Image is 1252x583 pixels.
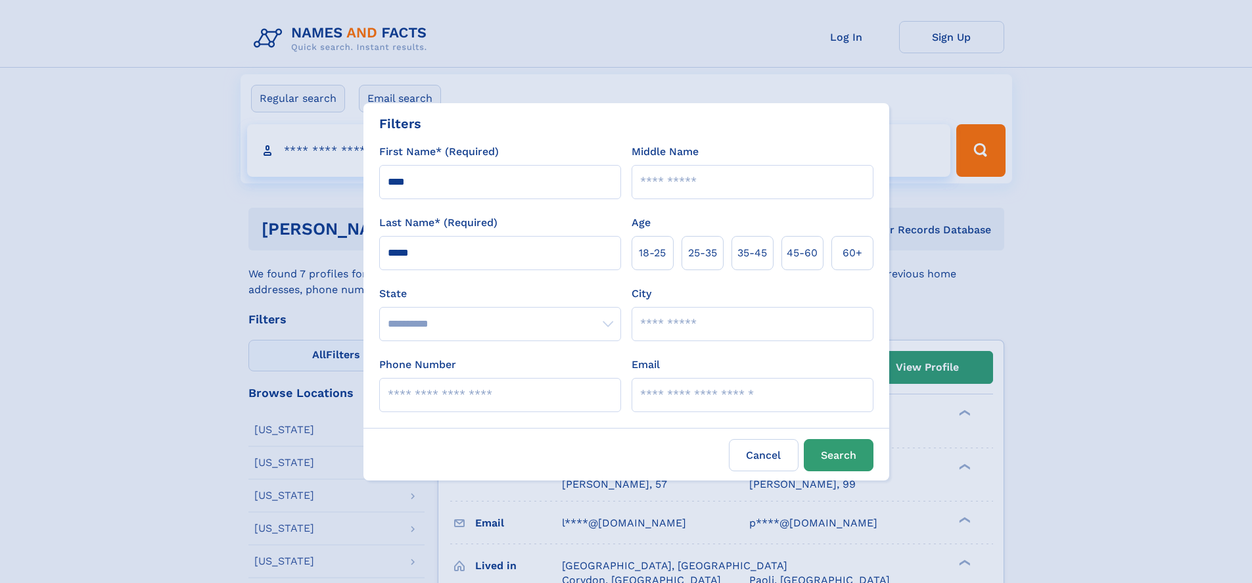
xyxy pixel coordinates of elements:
[729,439,799,471] label: Cancel
[639,245,666,261] span: 18‑25
[379,286,621,302] label: State
[737,245,767,261] span: 35‑45
[632,215,651,231] label: Age
[379,114,421,133] div: Filters
[787,245,818,261] span: 45‑60
[632,357,660,373] label: Email
[804,439,873,471] button: Search
[379,144,499,160] label: First Name* (Required)
[379,357,456,373] label: Phone Number
[632,144,699,160] label: Middle Name
[843,245,862,261] span: 60+
[688,245,717,261] span: 25‑35
[379,215,498,231] label: Last Name* (Required)
[632,286,651,302] label: City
